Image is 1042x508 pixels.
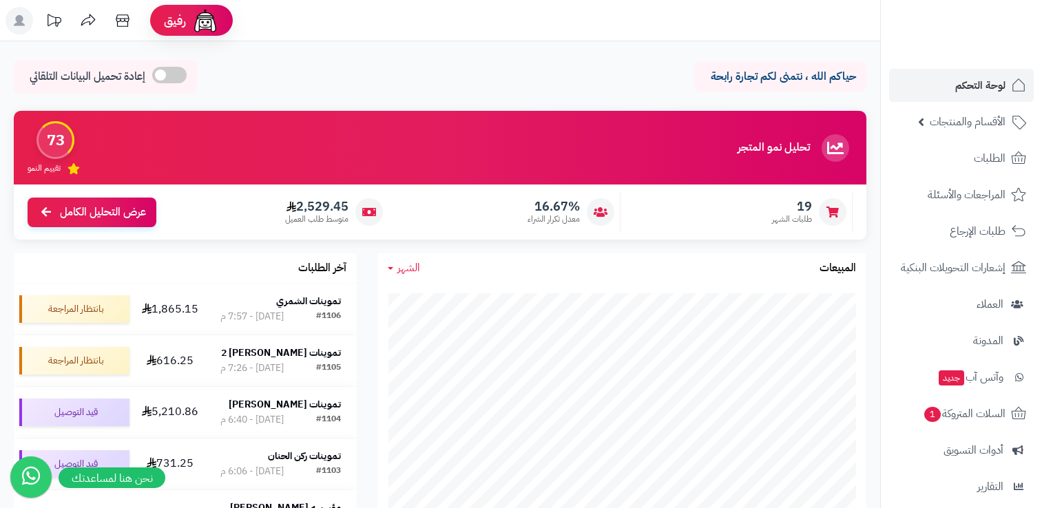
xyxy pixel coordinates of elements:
span: المدونة [973,331,1003,350]
span: لوحة التحكم [955,76,1005,95]
a: العملاء [889,288,1034,321]
div: [DATE] - 7:26 م [220,361,284,375]
p: حياكم الله ، نتمنى لكم تجارة رابحة [705,69,856,85]
strong: تموينات [PERSON_NAME] 2 [221,346,341,360]
div: قيد التوصيل [19,450,129,478]
a: الطلبات [889,142,1034,175]
a: لوحة التحكم [889,69,1034,102]
a: إشعارات التحويلات البنكية [889,251,1034,284]
span: عرض التحليل الكامل [60,204,146,220]
span: رفيق [164,12,186,29]
img: ai-face.png [191,7,219,34]
span: المراجعات والأسئلة [928,185,1005,204]
a: وآتس آبجديد [889,361,1034,394]
div: [DATE] - 7:57 م [220,310,284,324]
a: المراجعات والأسئلة [889,178,1034,211]
h3: تحليل نمو المتجر [738,142,810,154]
a: الشهر [388,260,420,276]
div: [DATE] - 6:06 م [220,465,284,478]
span: 2,529.45 [285,199,348,214]
span: 1 [924,407,941,422]
span: وآتس آب [937,368,1003,387]
span: إشعارات التحويلات البنكية [901,258,1005,277]
td: 731.25 [135,438,205,489]
span: السلات المتروكة [923,404,1005,423]
span: التقارير [977,477,1003,496]
td: 1,865.15 [135,284,205,335]
td: 5,210.86 [135,387,205,438]
strong: تموينات الشمري [276,294,341,308]
span: إعادة تحميل البيانات التلقائي [30,69,145,85]
div: #1104 [316,413,341,427]
h3: المبيعات [820,262,856,275]
div: #1103 [316,465,341,478]
div: #1106 [316,310,341,324]
a: التقارير [889,470,1034,503]
span: العملاء [977,295,1003,314]
div: #1105 [316,361,341,375]
div: [DATE] - 6:40 م [220,413,284,427]
div: بانتظار المراجعة [19,347,129,374]
strong: تموينات ركن الحنان [268,449,341,463]
img: logo-2.png [948,34,1029,63]
td: 616.25 [135,335,205,386]
strong: تموينات [PERSON_NAME] [229,397,341,412]
a: أدوات التسويق [889,434,1034,467]
span: 19 [772,199,812,214]
a: السلات المتروكة1 [889,397,1034,430]
a: عرض التحليل الكامل [28,198,156,227]
span: تقييم النمو [28,162,61,174]
span: 16.67% [528,199,580,214]
div: قيد التوصيل [19,399,129,426]
span: متوسط طلب العميل [285,213,348,225]
div: بانتظار المراجعة [19,295,129,323]
span: معدل تكرار الشراء [528,213,580,225]
span: الأقسام والمنتجات [930,112,1005,131]
span: أدوات التسويق [944,441,1003,460]
span: طلبات الإرجاع [950,222,1005,241]
a: المدونة [889,324,1034,357]
span: الطلبات [974,149,1005,168]
h3: آخر الطلبات [298,262,346,275]
span: طلبات الشهر [772,213,812,225]
a: تحديثات المنصة [37,7,71,38]
span: جديد [939,370,964,385]
span: الشهر [397,260,420,276]
a: طلبات الإرجاع [889,215,1034,248]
